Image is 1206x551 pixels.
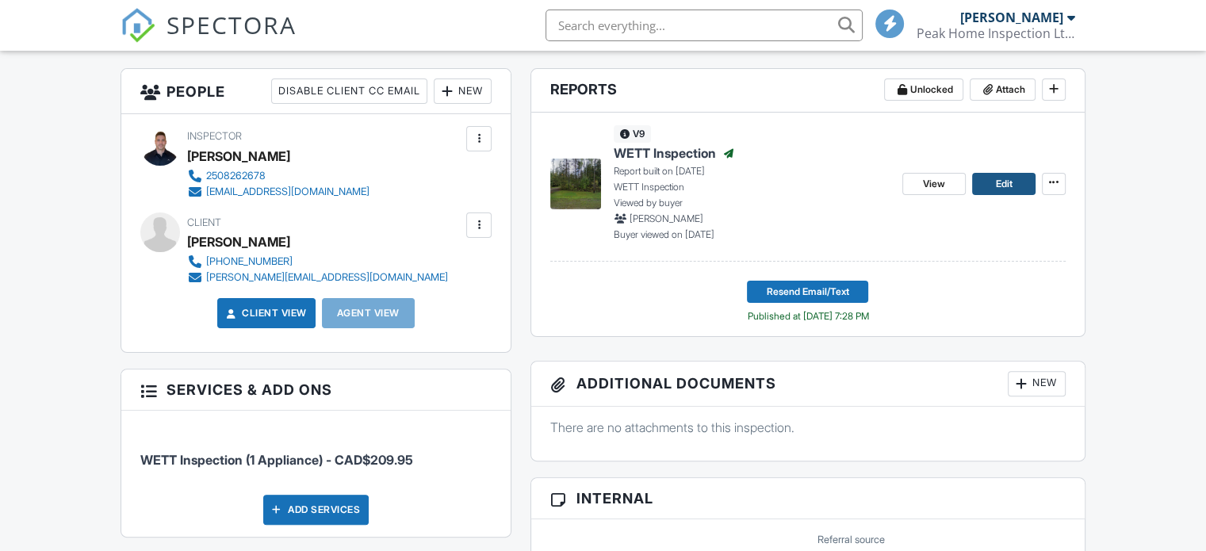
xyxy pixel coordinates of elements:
[1008,371,1066,396] div: New
[271,78,427,104] div: Disable Client CC Email
[206,186,369,198] div: [EMAIL_ADDRESS][DOMAIN_NAME]
[960,10,1063,25] div: [PERSON_NAME]
[531,362,1085,407] h3: Additional Documents
[206,255,293,268] div: [PHONE_NUMBER]
[223,305,307,321] a: Client View
[546,10,863,41] input: Search everything...
[121,69,511,114] h3: People
[187,130,242,142] span: Inspector
[187,270,448,285] a: [PERSON_NAME][EMAIL_ADDRESS][DOMAIN_NAME]
[917,25,1075,41] div: Peak Home Inspection Ltd.
[550,419,1066,436] p: There are no attachments to this inspection.
[121,8,155,43] img: The Best Home Inspection Software - Spectora
[817,533,885,547] label: Referral source
[187,168,369,184] a: 2508262678
[121,21,297,55] a: SPECTORA
[187,184,369,200] a: [EMAIL_ADDRESS][DOMAIN_NAME]
[263,495,369,525] div: Add Services
[434,78,492,104] div: New
[121,369,511,411] h3: Services & Add ons
[140,452,413,468] span: WETT Inspection (1 Appliance) - CAD$209.95
[206,271,448,284] div: [PERSON_NAME][EMAIL_ADDRESS][DOMAIN_NAME]
[140,423,492,481] li: Service: WETT Inspection (1 Appliance)
[187,230,290,254] div: [PERSON_NAME]
[187,144,290,168] div: [PERSON_NAME]
[167,8,297,41] span: SPECTORA
[187,254,448,270] a: [PHONE_NUMBER]
[206,170,266,182] div: 2508262678
[531,478,1085,519] h3: Internal
[187,216,221,228] span: Client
